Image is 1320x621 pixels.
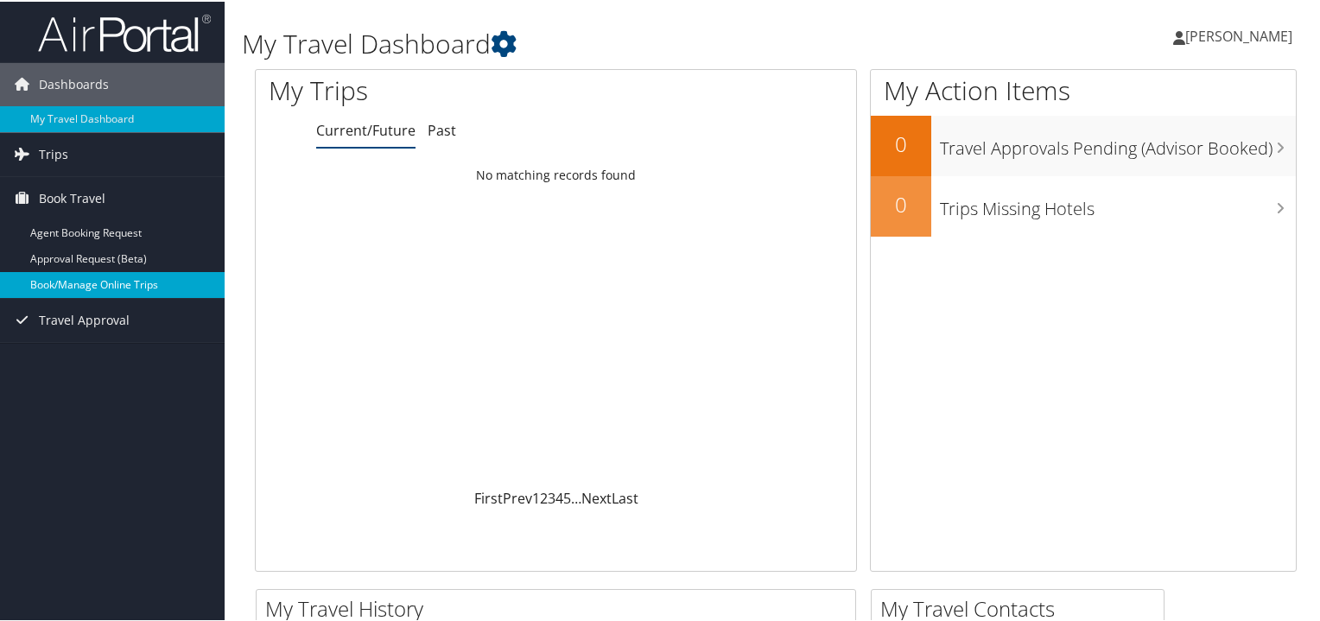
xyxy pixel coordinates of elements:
[940,187,1296,219] h3: Trips Missing Hotels
[871,128,931,157] h2: 0
[555,487,563,506] a: 4
[612,487,638,506] a: Last
[940,126,1296,159] h3: Travel Approvals Pending (Advisor Booked)
[474,487,503,506] a: First
[871,114,1296,174] a: 0Travel Approvals Pending (Advisor Booked)
[39,61,109,105] span: Dashboards
[39,131,68,174] span: Trips
[39,175,105,219] span: Book Travel
[871,71,1296,107] h1: My Action Items
[871,174,1296,235] a: 0Trips Missing Hotels
[563,487,571,506] a: 5
[571,487,581,506] span: …
[39,297,130,340] span: Travel Approval
[581,487,612,506] a: Next
[540,487,548,506] a: 2
[871,188,931,218] h2: 0
[1185,25,1292,44] span: [PERSON_NAME]
[316,119,416,138] a: Current/Future
[428,119,456,138] a: Past
[532,487,540,506] a: 1
[256,158,856,189] td: No matching records found
[269,71,593,107] h1: My Trips
[503,487,532,506] a: Prev
[242,24,954,60] h1: My Travel Dashboard
[548,487,555,506] a: 3
[1173,9,1310,60] a: [PERSON_NAME]
[38,11,211,52] img: airportal-logo.png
